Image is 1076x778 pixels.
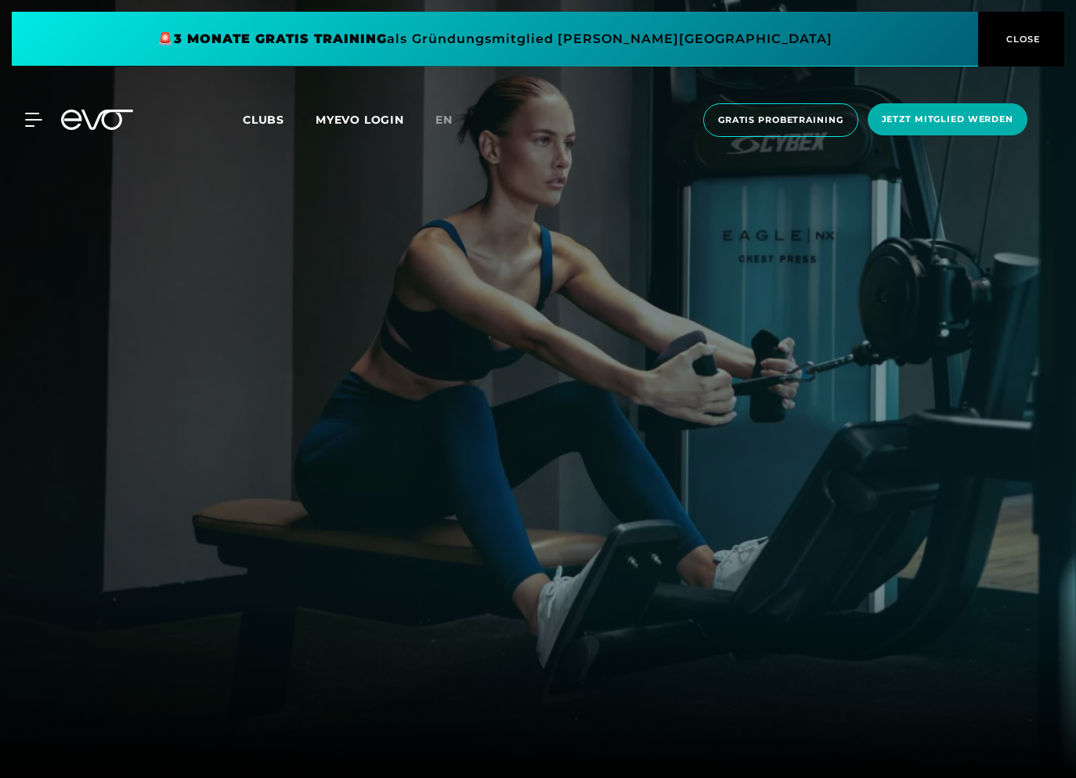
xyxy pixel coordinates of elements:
[978,12,1064,67] button: CLOSE
[435,113,453,127] span: en
[435,111,471,129] a: en
[243,112,316,127] a: Clubs
[882,113,1013,126] span: Jetzt Mitglied werden
[1002,32,1041,46] span: CLOSE
[316,113,404,127] a: MYEVO LOGIN
[243,113,284,127] span: Clubs
[863,103,1032,137] a: Jetzt Mitglied werden
[718,113,843,127] span: Gratis Probetraining
[699,103,863,137] a: Gratis Probetraining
